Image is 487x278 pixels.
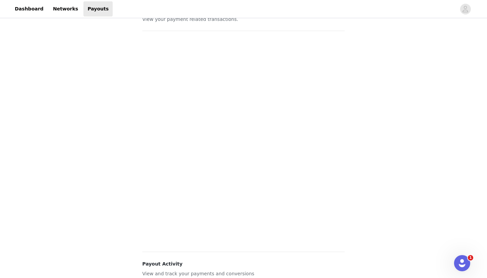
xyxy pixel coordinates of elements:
[11,1,47,17] a: Dashboard
[83,1,113,17] a: Payouts
[454,255,470,271] iframe: Intercom live chat
[49,1,82,17] a: Networks
[142,270,345,277] p: View and track your payments and conversions
[142,260,345,268] h4: Payout Activity
[468,255,473,260] span: 1
[462,4,469,14] div: avatar
[142,16,345,23] p: View your payment related transactions.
